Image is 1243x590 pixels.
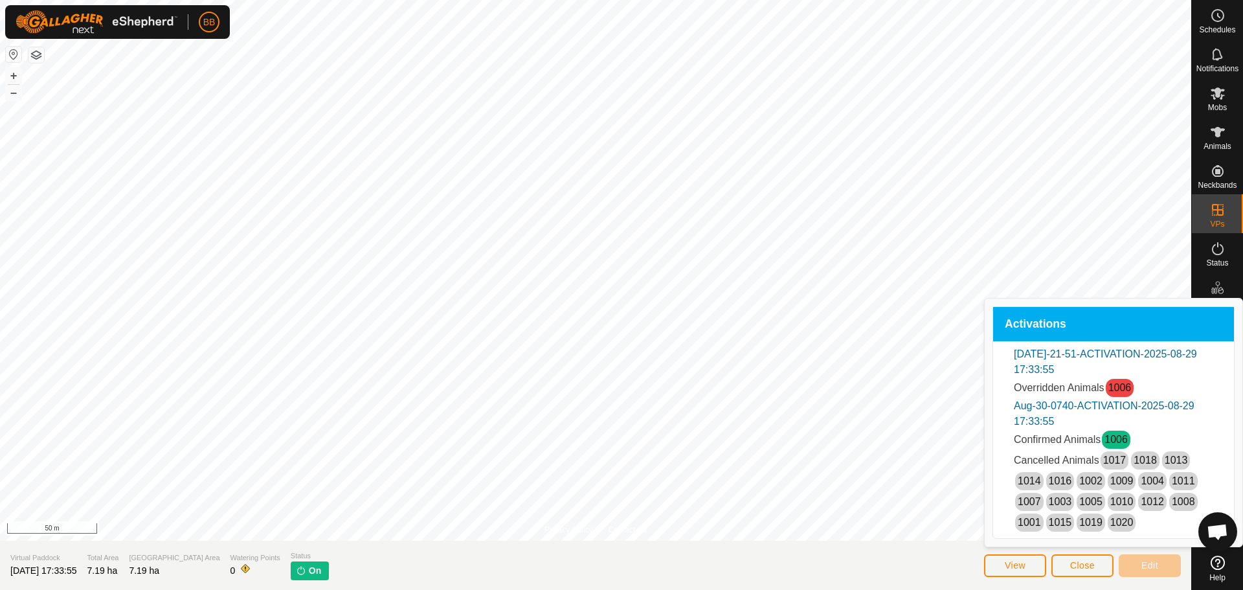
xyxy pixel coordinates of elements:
a: Privacy Policy [544,524,593,536]
img: turn-on [296,565,306,576]
button: Edit [1119,554,1181,577]
button: Close [1051,554,1114,577]
a: Contact Us [609,524,647,536]
button: Reset Map [6,47,21,62]
a: 1005 [1079,496,1103,507]
a: 1001 [1018,517,1041,528]
span: 7.19 ha [129,565,159,576]
a: 1002 [1079,475,1103,486]
button: View [984,554,1046,577]
span: [DATE] 17:33:55 [10,565,76,576]
span: VPs [1210,220,1224,228]
button: + [6,68,21,84]
span: Mobs [1208,104,1227,111]
a: 1003 [1049,496,1072,507]
span: Confirmed Animals [1014,434,1101,445]
a: [DATE]-21-51-ACTIVATION-2025-08-29 17:33:55 [1014,348,1197,375]
span: BB [203,16,216,29]
a: 1006 [1108,382,1132,393]
a: 1010 [1110,496,1134,507]
a: 1006 [1104,434,1128,445]
a: 1016 [1049,475,1072,486]
a: 1004 [1141,475,1164,486]
a: 1018 [1134,455,1157,466]
a: 1012 [1141,496,1164,507]
a: Open chat [1198,512,1237,551]
a: 1007 [1018,496,1041,507]
span: Cancelled Animals [1014,455,1099,466]
button: Map Layers [28,47,44,63]
span: Edit [1141,560,1158,571]
img: Gallagher Logo [16,10,177,34]
a: 1011 [1172,475,1195,486]
span: Close [1070,560,1095,571]
span: Schedules [1199,26,1235,34]
a: 1013 [1165,455,1188,466]
span: 7.19 ha [87,565,117,576]
a: 1015 [1049,517,1072,528]
a: Aug-30-0740-ACTIVATION-2025-08-29 17:33:55 [1014,400,1194,427]
span: Watering Points [230,552,280,563]
a: 1014 [1018,475,1041,486]
a: 1017 [1103,455,1126,466]
span: 0 [230,565,236,576]
span: On [309,564,321,578]
span: Total Area [87,552,118,563]
span: View [1005,560,1025,571]
button: – [6,85,21,100]
span: Status [1206,259,1228,267]
a: Help [1192,550,1243,587]
span: Overridden Animals [1014,382,1104,393]
span: Status [291,550,329,562]
span: Help [1209,574,1226,582]
span: Virtual Paddock [10,552,76,563]
a: 1020 [1110,517,1134,528]
a: 1009 [1110,475,1134,486]
a: 1019 [1079,517,1103,528]
a: 1008 [1172,496,1195,507]
span: [GEOGRAPHIC_DATA] Area [129,552,219,563]
span: Animals [1204,142,1231,150]
span: Neckbands [1198,181,1237,189]
span: Activations [1005,319,1066,330]
span: Notifications [1196,65,1238,73]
